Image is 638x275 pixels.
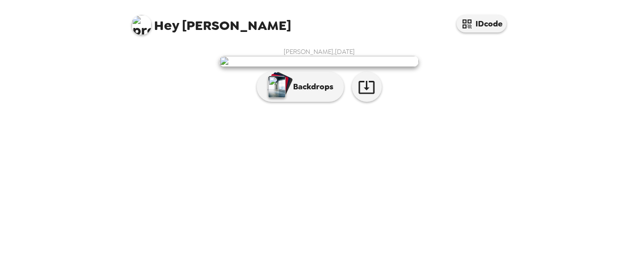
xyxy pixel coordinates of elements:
img: user [219,56,419,67]
span: [PERSON_NAME] , [DATE] [284,47,355,56]
span: Hey [154,16,179,34]
button: Backdrops [257,72,344,102]
img: profile pic [132,15,152,35]
button: IDcode [457,15,506,32]
p: Backdrops [288,81,333,93]
span: [PERSON_NAME] [132,10,291,32]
